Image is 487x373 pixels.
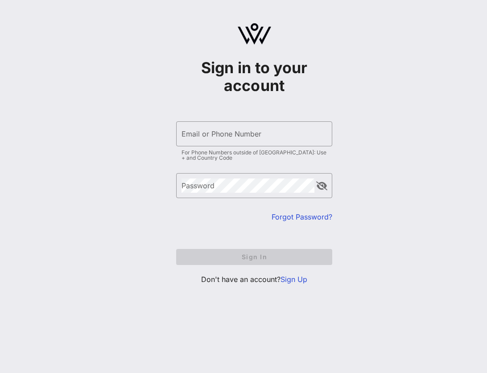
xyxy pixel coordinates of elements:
a: Sign Up [281,275,307,284]
div: For Phone Numbers outside of [GEOGRAPHIC_DATA]: Use + and Country Code [182,150,327,161]
img: logo.svg [238,23,271,45]
p: Don't have an account? [176,274,332,285]
a: Forgot Password? [272,212,332,221]
h1: Sign in to your account [176,59,332,95]
button: append icon [316,182,327,191]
